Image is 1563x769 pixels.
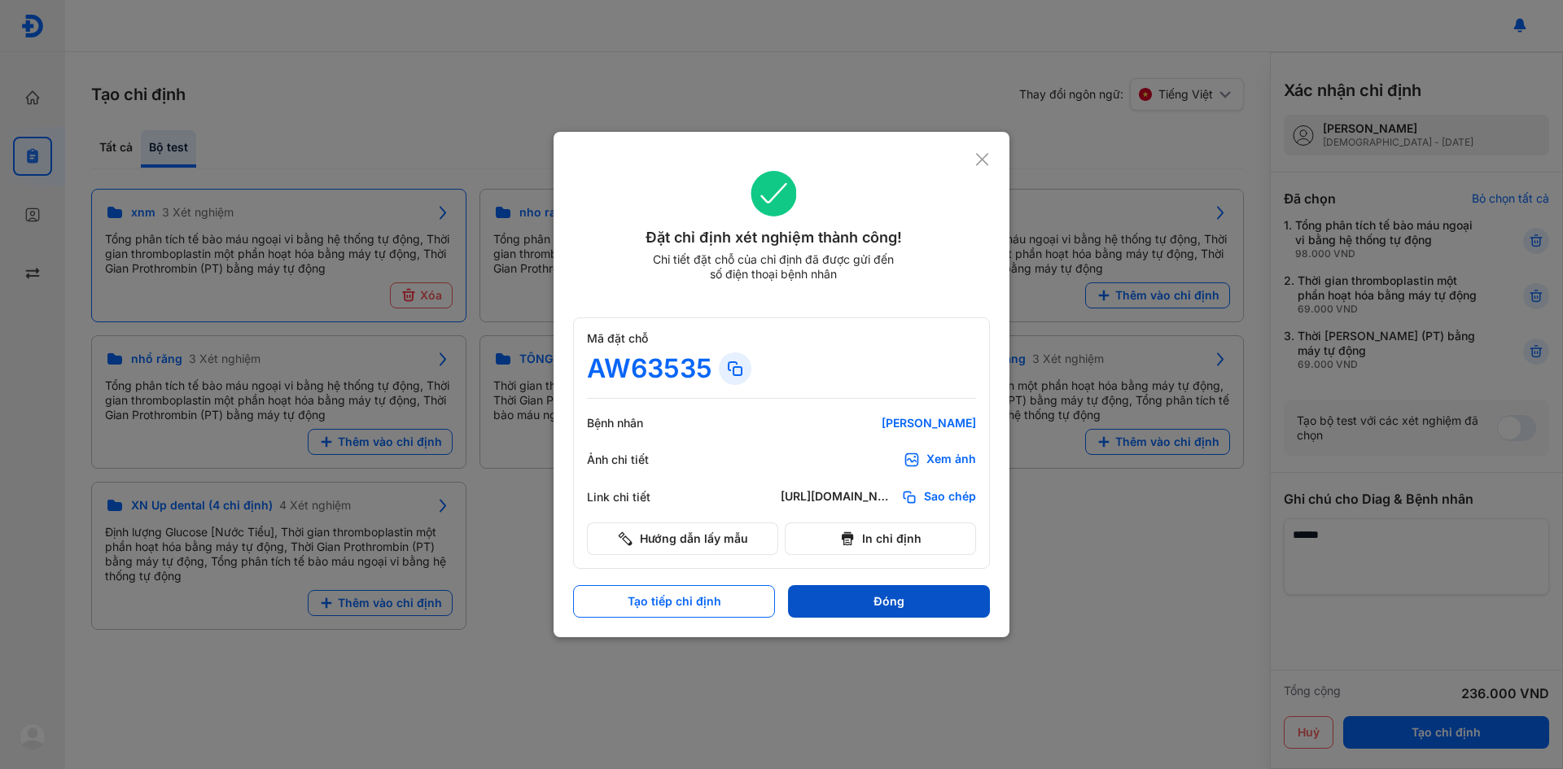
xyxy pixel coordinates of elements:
[646,252,901,282] div: Chi tiết đặt chỗ của chỉ định đã được gửi đến số điện thoại bệnh nhân
[781,416,976,430] div: [PERSON_NAME]
[781,489,895,505] div: [URL][DOMAIN_NAME]
[573,585,775,618] button: Tạo tiếp chỉ định
[587,352,712,385] div: AW63535
[587,416,685,430] div: Bệnh nhân
[587,490,685,505] div: Link chi tiết
[788,585,990,618] button: Đóng
[926,452,976,468] div: Xem ảnh
[587,452,685,467] div: Ảnh chi tiết
[785,522,976,555] button: In chỉ định
[924,489,976,505] span: Sao chép
[573,226,974,249] div: Đặt chỉ định xét nghiệm thành công!
[587,522,778,555] button: Hướng dẫn lấy mẫu
[587,331,976,346] div: Mã đặt chỗ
